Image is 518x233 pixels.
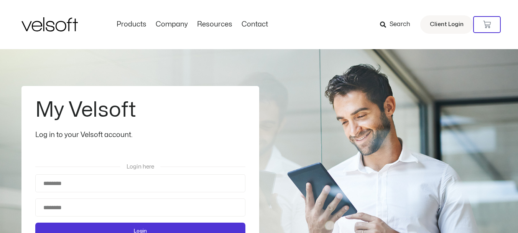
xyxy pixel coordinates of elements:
[112,20,273,29] nav: Menu
[151,20,192,29] a: CompanyMenu Toggle
[390,20,410,30] span: Search
[430,20,464,30] span: Client Login
[21,17,78,31] img: Velsoft Training Materials
[237,20,273,29] a: ContactMenu Toggle
[35,100,243,121] h2: My Velsoft
[112,20,151,29] a: ProductsMenu Toggle
[380,18,416,31] a: Search
[420,15,473,34] a: Client Login
[192,20,237,29] a: ResourcesMenu Toggle
[35,130,245,140] div: Log in to your Velsoft account.
[127,164,154,170] span: Login here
